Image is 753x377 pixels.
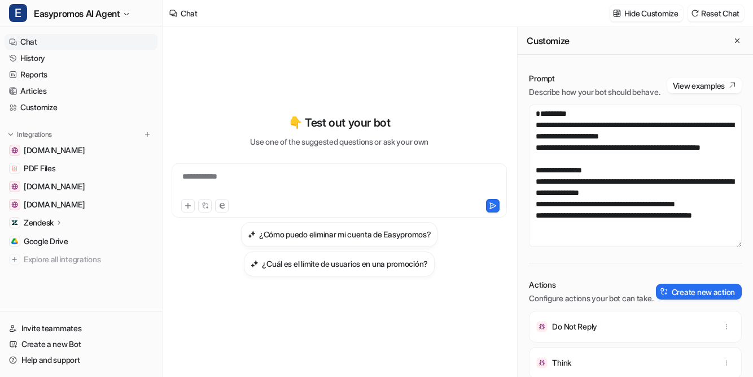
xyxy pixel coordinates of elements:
span: [DOMAIN_NAME] [24,199,85,210]
button: ¿Cuál es el límite de usuarios en una promoción?¿Cuál es el límite de usuarios en una promoción? [244,252,435,276]
a: Invite teammates [5,320,157,336]
p: Prompt [529,73,660,84]
p: Hide Customize [624,7,678,19]
h2: Customize [527,35,569,46]
button: Hide Customize [610,5,683,21]
img: expand menu [7,131,15,138]
span: [DOMAIN_NAME] [24,145,85,156]
img: create-action-icon.svg [660,288,668,296]
h3: ¿Cómo puedo eliminar mi cuenta de Easypromos? [259,228,431,240]
a: History [5,50,157,66]
a: Reports [5,67,157,83]
div: Chat [181,7,198,19]
img: ¿Cómo puedo eliminar mi cuenta de Easypromos? [248,230,256,239]
p: Use one of the suggested questions or ask your own [250,136,428,148]
h3: ¿Cuál es el límite de usuarios en una promoción? [262,258,428,270]
a: Help and support [5,352,157,368]
p: Integrations [17,130,52,139]
span: E [9,4,27,22]
button: ¿Cómo puedo eliminar mi cuenta de Easypromos?¿Cómo puedo eliminar mi cuenta de Easypromos? [241,222,437,247]
a: Google DriveGoogle Drive [5,233,157,249]
p: Think [552,357,571,369]
a: easypromos-apiref.redoc.ly[DOMAIN_NAME] [5,179,157,194]
p: Actions [529,279,653,291]
span: Easypromos AI Agent [34,6,120,21]
img: Zendesk [11,219,18,226]
img: explore all integrations [9,254,20,265]
p: Describe how your bot should behave. [529,86,660,98]
button: Create new action [656,284,742,300]
a: Articles [5,83,157,99]
span: PDF Files [24,163,55,174]
img: www.easypromosapp.com [11,201,18,208]
a: Customize [5,99,157,115]
p: Zendesk [24,217,54,228]
p: Configure actions your bot can take. [529,293,653,304]
a: www.notion.com[DOMAIN_NAME] [5,142,157,158]
a: PDF FilesPDF Files [5,161,157,176]
a: www.easypromosapp.com[DOMAIN_NAME] [5,197,157,213]
a: Chat [5,34,157,50]
img: Do Not Reply icon [536,321,548,332]
img: easypromos-apiref.redoc.ly [11,183,18,190]
img: customize [613,9,621,18]
a: Explore all integrations [5,252,157,267]
span: Explore all integrations [24,250,153,268]
p: Do Not Reply [552,321,597,332]
button: Reset Chat [688,5,744,21]
img: menu_add.svg [143,131,151,138]
span: [DOMAIN_NAME] [24,181,85,192]
img: Think icon [536,357,548,369]
button: View examples [667,77,742,93]
img: PDF Files [11,165,18,172]
p: 👇 Test out your bot [288,114,390,131]
button: Close flyout [730,34,744,47]
img: www.notion.com [11,147,18,154]
img: reset [691,9,699,18]
button: Integrations [5,129,55,140]
a: Create a new Bot [5,336,157,352]
img: Google Drive [11,238,18,245]
img: ¿Cuál es el límite de usuarios en una promoción? [251,259,259,268]
span: Google Drive [24,236,68,247]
